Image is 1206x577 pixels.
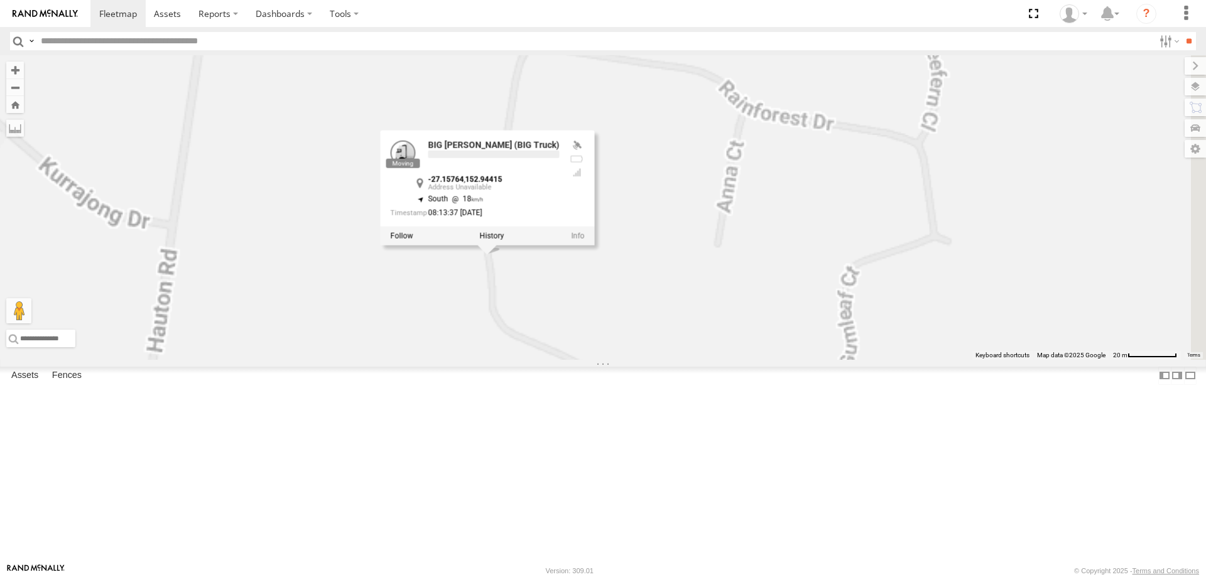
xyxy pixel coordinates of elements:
a: BIG [PERSON_NAME] (BIG Truck) [428,140,559,150]
span: 18 [448,195,484,203]
div: , [428,176,559,191]
label: Dock Summary Table to the Left [1158,367,1171,385]
label: Map Settings [1185,140,1206,158]
span: 20 m [1113,352,1127,359]
div: © Copyright 2025 - [1074,567,1199,574]
button: Keyboard shortcuts [975,351,1029,360]
label: Fences [46,367,88,384]
span: South [428,195,448,203]
label: Assets [5,367,45,384]
img: rand-logo.svg [13,9,78,18]
span: Map data ©2025 Google [1037,352,1105,359]
div: Last Event GSM Signal Strength [569,168,584,178]
a: Visit our Website [7,564,65,577]
div: No battery health information received from this device. [569,154,584,164]
strong: 152.94415 [465,175,502,184]
div: Version: 309.01 [546,567,594,574]
label: Search Query [26,32,36,50]
a: Terms and Conditions [1133,567,1199,574]
strong: -27.15764 [428,175,464,184]
div: Valid GPS Fix [569,141,584,151]
div: Laura Van Bruggen [1055,4,1092,23]
div: Date/time of location update [390,208,559,218]
button: Zoom Home [6,96,24,113]
label: Measure [6,119,24,137]
label: Dock Summary Table to the Right [1171,367,1183,385]
button: Map scale: 20 m per 75 pixels [1109,351,1181,360]
i: ? [1136,4,1156,24]
a: View Asset Details [390,141,415,166]
label: Realtime tracking of Asset [390,231,413,240]
button: Zoom out [6,78,24,96]
a: Terms (opens in new tab) [1187,353,1200,358]
label: View Asset History [480,231,504,240]
label: Search Filter Options [1154,32,1182,50]
button: Zoom in [6,62,24,78]
label: Hide Summary Table [1184,367,1197,385]
a: View Asset Details [571,231,584,240]
button: Drag Pegman onto the map to open Street View [6,298,31,323]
